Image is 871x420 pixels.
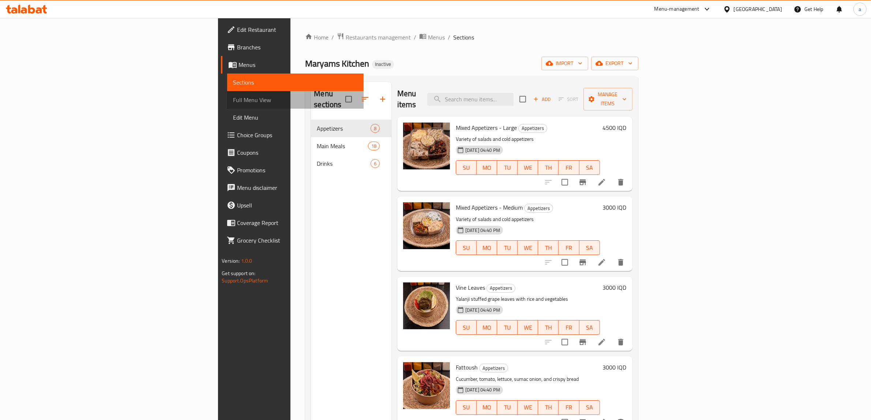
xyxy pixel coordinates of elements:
[603,123,627,133] h6: 4500 IQD
[521,322,535,333] span: WE
[311,120,391,137] div: Appetizers8
[237,218,358,227] span: Coverage Report
[524,204,553,213] div: Appetizers
[462,227,503,234] span: [DATE] 04:40 PM
[597,178,606,187] a: Edit menu item
[221,56,364,74] a: Menus
[462,386,503,393] span: [DATE] 04:40 PM
[233,113,358,122] span: Edit Menu
[462,147,503,154] span: [DATE] 04:40 PM
[368,142,380,150] div: items
[518,320,538,335] button: WE
[337,33,411,42] a: Restaurants management
[456,362,478,373] span: Fattoush
[317,159,370,168] div: Drinks
[221,21,364,38] a: Edit Restaurant
[554,94,583,105] span: Select section first
[305,33,638,42] nav: breadcrumb
[582,402,597,413] span: SA
[518,124,547,133] div: Appetizers
[371,124,380,133] div: items
[582,243,597,253] span: SA
[597,258,606,267] a: Edit menu item
[562,322,576,333] span: FR
[487,284,515,292] span: Appetizers
[541,243,556,253] span: TH
[372,61,394,67] span: Inactive
[453,33,474,42] span: Sections
[479,364,508,372] div: Appetizers
[456,282,485,293] span: Vine Leaves
[233,78,358,87] span: Sections
[456,202,523,213] span: Mixed Appetizers - Medium
[487,284,515,293] div: Appetizers
[518,400,538,415] button: WE
[500,322,515,333] span: TU
[221,196,364,214] a: Upsell
[371,160,379,167] span: 6
[574,173,592,191] button: Branch-specific-item
[368,143,379,150] span: 18
[222,276,268,285] a: Support.OpsPlatform
[456,375,600,384] p: Cucumber, tomato, lettuce, sumac onion, and crispy bread
[612,173,630,191] button: delete
[477,320,497,335] button: MO
[541,162,556,173] span: TH
[579,400,600,415] button: SA
[397,88,418,110] h2: Menu items
[574,333,592,351] button: Branch-specific-item
[541,402,556,413] span: TH
[532,95,552,104] span: Add
[562,402,576,413] span: FR
[579,320,600,335] button: SA
[591,57,638,70] button: export
[456,122,517,133] span: Mixed Appetizers - Large
[374,90,391,108] button: Add section
[477,400,497,415] button: MO
[521,162,535,173] span: WE
[459,162,474,173] span: SU
[227,74,364,91] a: Sections
[227,91,364,109] a: Full Menu View
[557,175,572,190] span: Select to update
[538,320,559,335] button: TH
[241,256,252,266] span: 1.0.0
[356,90,374,108] span: Sort sections
[582,322,597,333] span: SA
[317,124,370,133] span: Appetizers
[462,307,503,314] span: [DATE] 04:40 PM
[311,117,391,175] nav: Menu sections
[237,236,358,245] span: Grocery Checklist
[233,95,358,104] span: Full Menu View
[582,162,597,173] span: SA
[414,33,416,42] li: /
[734,5,782,13] div: [GEOGRAPHIC_DATA]
[403,123,450,169] img: Mixed Appetizers - Large
[538,160,559,175] button: TH
[221,179,364,196] a: Menu disclaimer
[456,240,477,255] button: SU
[518,240,538,255] button: WE
[456,400,477,415] button: SU
[500,402,515,413] span: TU
[237,166,358,175] span: Promotions
[459,402,474,413] span: SU
[562,243,576,253] span: FR
[311,155,391,172] div: Drinks6
[579,160,600,175] button: SA
[222,269,255,278] span: Get support on:
[456,295,600,304] p: Yalanji stuffed grape leaves with rice and vegetables
[221,161,364,179] a: Promotions
[237,131,358,139] span: Choice Groups
[371,125,379,132] span: 8
[603,362,627,372] h6: 3000 IQD
[597,338,606,346] a: Edit menu item
[559,160,579,175] button: FR
[500,243,515,253] span: TU
[317,142,368,150] span: Main Meals
[239,60,358,69] span: Menus
[497,240,518,255] button: TU
[497,400,518,415] button: TU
